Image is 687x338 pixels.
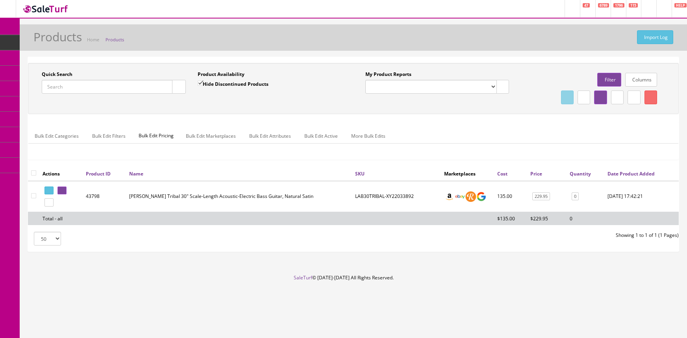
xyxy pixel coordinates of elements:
[583,3,590,7] span: 47
[625,73,657,87] a: Columns
[570,170,591,177] a: Quantity
[572,192,579,201] a: 0
[39,166,83,181] th: Actions
[604,181,679,212] td: 2025-09-04 17:42:21
[83,181,126,212] td: 43798
[613,3,624,7] span: 1796
[86,170,111,177] a: Product ID
[39,212,83,225] td: Total - all
[674,3,687,7] span: HELP
[243,128,297,144] a: Bulk Edit Attributes
[444,191,455,202] img: amazon
[494,212,527,225] td: $135.00
[494,181,527,212] td: 135.00
[607,170,655,177] a: Date Product Added
[567,212,604,225] td: 0
[86,128,132,144] a: Bulk Edit Filters
[527,212,567,225] td: $229.95
[354,232,685,239] div: Showing 1 to 1 of 1 (1 Pages)
[22,4,69,14] img: SaleTurf
[455,191,465,202] img: ebay
[42,80,172,94] input: Search
[345,128,392,144] a: More Bulk Edits
[33,30,82,43] h1: Products
[133,128,180,143] span: Bulk Edit Pricing
[597,73,621,87] a: Filter
[629,3,638,7] span: 115
[294,274,312,281] a: SaleTurf
[352,181,441,212] td: LAB30TRIBAL-XY22033892
[637,30,673,44] a: Import Log
[476,191,487,202] img: google_shopping
[365,71,411,78] label: My Product Reports
[298,128,344,144] a: Bulk Edit Active
[598,3,609,7] span: 6789
[465,191,476,202] img: reverb
[198,81,203,86] input: Hide Discontinued Products
[106,37,124,42] a: Products
[28,128,85,144] a: Bulk Edit Categories
[441,166,494,181] th: Marketplaces
[129,170,143,177] a: Name
[532,192,550,201] a: 229.95
[198,80,269,88] label: Hide Discontinued Products
[530,170,542,177] a: Price
[497,170,507,177] a: Cost
[126,181,352,212] td: Luna Tribal 30" Scale-Length Acoustic-Electric Bass Guitar, Natural Satin
[180,128,242,144] a: Bulk Edit Marketplaces
[42,71,72,78] label: Quick Search
[87,37,99,42] a: Home
[198,71,244,78] label: Product Availability
[355,170,365,177] a: SKU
